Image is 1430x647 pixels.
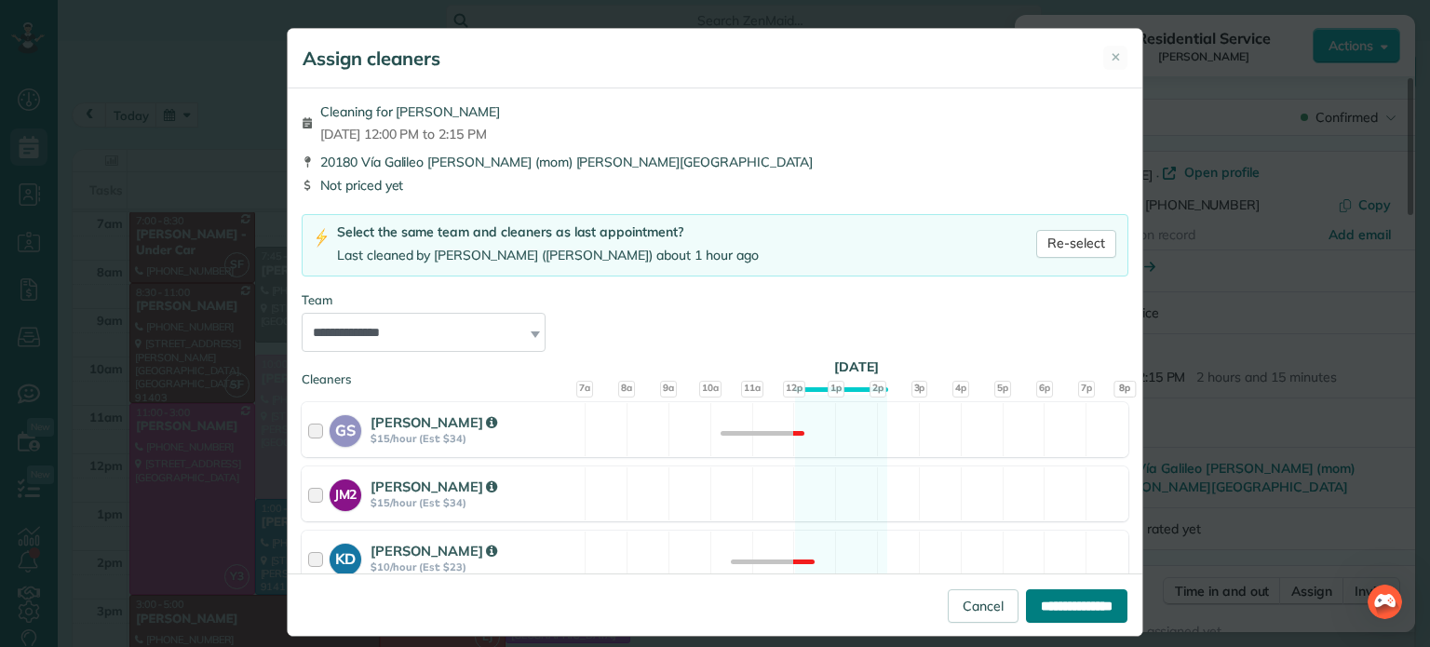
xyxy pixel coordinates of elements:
[371,542,497,559] strong: [PERSON_NAME]
[302,176,1128,195] div: Not priced yet
[948,589,1019,623] a: Cancel
[1111,48,1121,66] span: ✕
[302,153,1128,171] div: 20180 Vía Galileo [PERSON_NAME] (mom) [PERSON_NAME][GEOGRAPHIC_DATA]
[371,496,579,509] strong: $15/hour (Est: $34)
[371,413,497,431] strong: [PERSON_NAME]
[330,479,361,505] strong: JM2
[330,415,361,441] strong: GS
[371,432,579,445] strong: $15/hour (Est: $34)
[320,102,500,121] span: Cleaning for [PERSON_NAME]
[330,544,361,570] strong: KD
[314,228,330,248] img: lightning-bolt-icon-94e5364df696ac2de96d3a42b8a9ff6ba979493684c50e6bbbcda72601fa0d29.png
[371,478,497,495] strong: [PERSON_NAME]
[302,291,1128,309] div: Team
[337,222,759,242] div: Select the same team and cleaners as last appointment?
[320,125,500,143] span: [DATE] 12:00 PM to 2:15 PM
[1036,230,1116,258] a: Re-select
[302,371,1128,376] div: Cleaners
[337,246,759,265] div: Last cleaned by [PERSON_NAME] ([PERSON_NAME]) about 1 hour ago
[303,46,440,72] h5: Assign cleaners
[371,560,579,573] strong: $10/hour (Est: $23)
